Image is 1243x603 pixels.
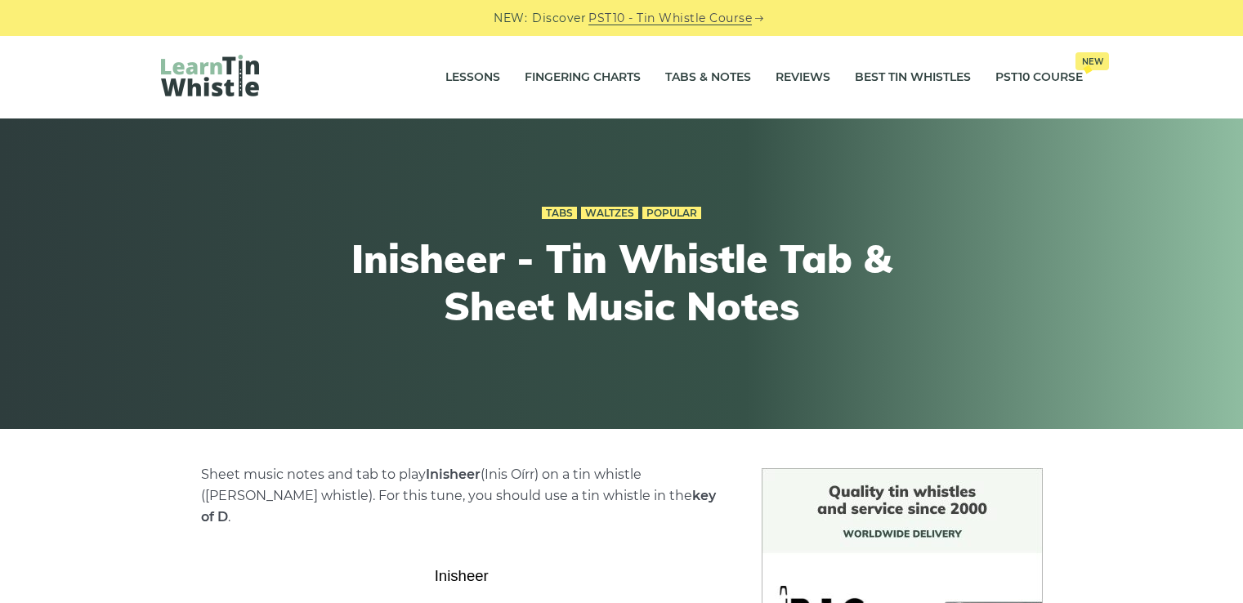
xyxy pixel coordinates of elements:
[665,57,751,98] a: Tabs & Notes
[581,207,638,220] a: Waltzes
[855,57,971,98] a: Best Tin Whistles
[525,57,641,98] a: Fingering Charts
[426,467,481,482] strong: Inisheer
[776,57,830,98] a: Reviews
[321,235,923,329] h1: Inisheer - Tin Whistle Tab & Sheet Music Notes
[642,207,701,220] a: Popular
[542,207,577,220] a: Tabs
[201,464,722,528] p: Sheet music notes and tab to play (Inis Oírr) on a tin whistle ([PERSON_NAME] whistle). For this ...
[201,488,716,525] strong: key of D
[1075,52,1109,70] span: New
[161,55,259,96] img: LearnTinWhistle.com
[995,57,1083,98] a: PST10 CourseNew
[445,57,500,98] a: Lessons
